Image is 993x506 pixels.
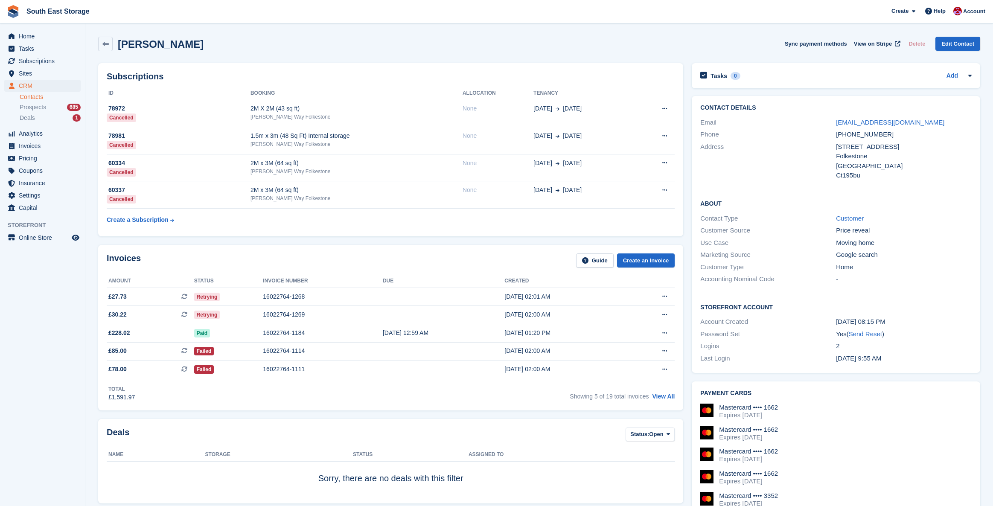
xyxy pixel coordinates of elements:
[700,262,836,272] div: Customer Type
[108,365,127,374] span: £78.00
[630,430,649,439] span: Status:
[570,393,649,400] span: Showing 5 of 19 total invoices
[463,87,533,100] th: Allocation
[194,293,220,301] span: Retrying
[194,329,210,337] span: Paid
[383,274,504,288] th: Due
[533,87,637,100] th: Tenancy
[836,142,972,152] div: [STREET_ADDRESS]
[849,330,882,337] a: Send Reset
[107,159,250,168] div: 60334
[8,221,85,230] span: Storefront
[934,7,946,15] span: Help
[626,427,675,442] button: Status: Open
[836,317,972,327] div: [DATE] 08:15 PM
[250,168,463,175] div: [PERSON_NAME] Way Folkestone
[250,131,463,140] div: 1.5m x 3m (48 Sq Ft) Internal storage
[836,238,972,248] div: Moving home
[533,131,552,140] span: [DATE]
[836,355,881,362] time: 2024-11-12 09:55:11 UTC
[719,470,778,477] div: Mastercard •••• 1662
[383,329,504,337] div: [DATE] 12:59 AM
[850,37,902,51] a: View on Stripe
[19,43,70,55] span: Tasks
[836,161,972,171] div: [GEOGRAPHIC_DATA]
[107,141,136,149] div: Cancelled
[700,214,836,224] div: Contact Type
[700,130,836,140] div: Phone
[107,253,141,268] h2: Invoices
[700,199,972,207] h2: About
[353,448,469,462] th: Status
[107,195,136,204] div: Cancelled
[836,262,972,272] div: Home
[250,159,463,168] div: 2M x 3M (64 sq ft)
[4,165,81,177] a: menu
[504,274,627,288] th: Created
[504,310,627,319] div: [DATE] 02:00 AM
[836,341,972,351] div: 2
[19,152,70,164] span: Pricing
[731,72,740,80] div: 0
[250,140,463,148] div: [PERSON_NAME] Way Folkestone
[700,341,836,351] div: Logins
[263,346,383,355] div: 16022764-1114
[533,159,552,168] span: [DATE]
[711,72,727,80] h2: Tasks
[4,67,81,79] a: menu
[107,87,250,100] th: ID
[719,455,778,463] div: Expires [DATE]
[504,365,627,374] div: [DATE] 02:00 AM
[463,104,533,113] div: None
[19,140,70,152] span: Invoices
[20,103,46,111] span: Prospects
[700,390,972,397] h2: Payment cards
[836,329,972,339] div: Yes
[4,43,81,55] a: menu
[700,274,836,284] div: Accounting Nominal Code
[836,226,972,236] div: Price reveal
[108,310,127,319] span: £30.22
[107,274,194,288] th: Amount
[108,385,135,393] div: Total
[652,393,675,400] a: View All
[263,329,383,337] div: 16022764-1184
[463,186,533,195] div: None
[19,177,70,189] span: Insurance
[504,329,627,337] div: [DATE] 01:20 PM
[700,448,713,461] img: Mastercard Logo
[19,30,70,42] span: Home
[263,365,383,374] div: 16022764-1111
[250,113,463,121] div: [PERSON_NAME] Way Folkestone
[504,292,627,301] div: [DATE] 02:01 AM
[20,103,81,112] a: Prospects 685
[463,159,533,168] div: None
[700,238,836,248] div: Use Case
[263,310,383,319] div: 16022764-1269
[719,492,778,500] div: Mastercard •••• 3352
[20,93,81,101] a: Contacts
[700,426,713,439] img: Mastercard Logo
[854,40,892,48] span: View on Stripe
[719,477,778,485] div: Expires [DATE]
[563,186,582,195] span: [DATE]
[20,113,81,122] a: Deals 1
[4,30,81,42] a: menu
[946,71,958,81] a: Add
[719,433,778,441] div: Expires [DATE]
[836,215,864,222] a: Customer
[250,186,463,195] div: 2M x 3M (64 sq ft)
[318,474,463,483] span: Sorry, there are no deals with this filter
[194,347,214,355] span: Failed
[836,151,972,161] div: Folkestone
[108,346,127,355] span: £85.00
[194,311,220,319] span: Retrying
[963,7,985,16] span: Account
[649,430,663,439] span: Open
[107,448,205,462] th: Name
[19,232,70,244] span: Online Store
[836,171,972,180] div: Ct195bu
[700,118,836,128] div: Email
[4,128,81,140] a: menu
[469,448,675,462] th: Assigned to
